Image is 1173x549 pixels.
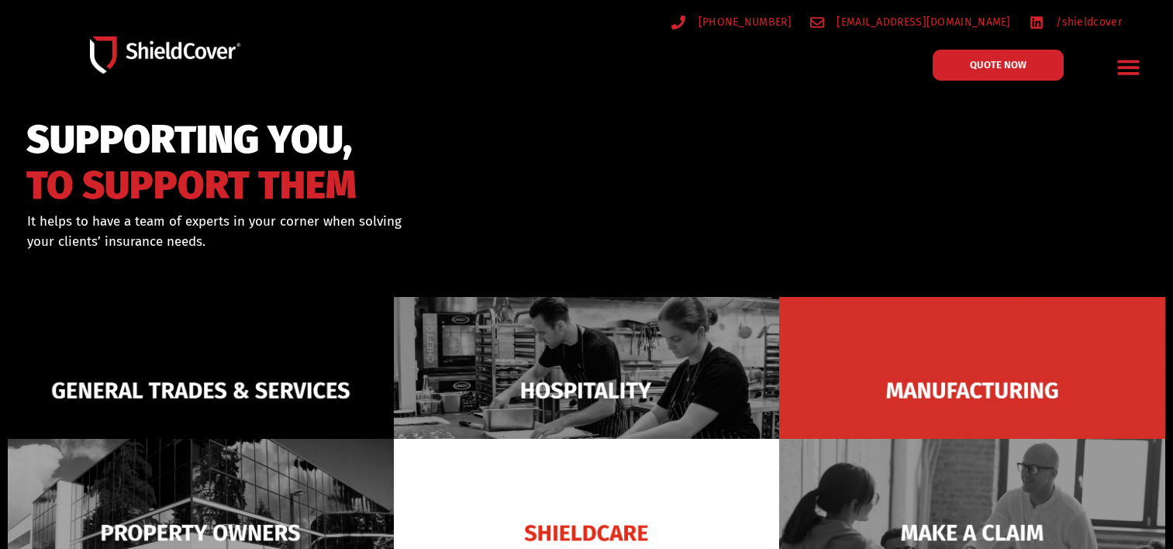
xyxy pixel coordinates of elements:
div: Menu Toggle [1110,49,1147,85]
span: QUOTE NOW [970,60,1026,70]
span: /shieldcover [1052,12,1122,32]
a: QUOTE NOW [933,50,1064,81]
a: [EMAIL_ADDRESS][DOMAIN_NAME] [810,12,1011,32]
p: your clients’ insurance needs. [27,232,661,252]
a: /shieldcover [1030,12,1122,32]
span: [PHONE_NUMBER] [695,12,792,32]
div: It helps to have a team of experts in your corner when solving [27,212,661,251]
a: [PHONE_NUMBER] [671,12,792,32]
span: [EMAIL_ADDRESS][DOMAIN_NAME] [833,12,1010,32]
span: SUPPORTING YOU, [26,124,357,156]
img: Shield-Cover-Underwriting-Australia-logo-full [90,36,240,74]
